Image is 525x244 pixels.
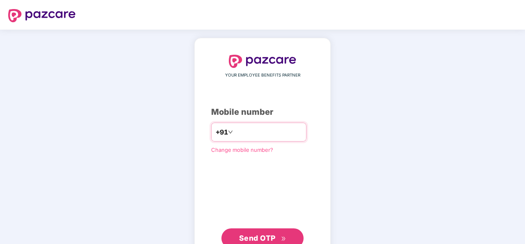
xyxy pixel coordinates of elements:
span: YOUR EMPLOYEE BENEFITS PARTNER [225,72,300,79]
div: Mobile number [211,106,314,119]
img: logo [8,9,76,22]
span: down [228,130,233,135]
img: logo [229,55,296,68]
span: double-right [281,236,286,242]
span: +91 [216,127,228,137]
span: Send OTP [239,234,276,242]
a: Change mobile number? [211,146,273,153]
